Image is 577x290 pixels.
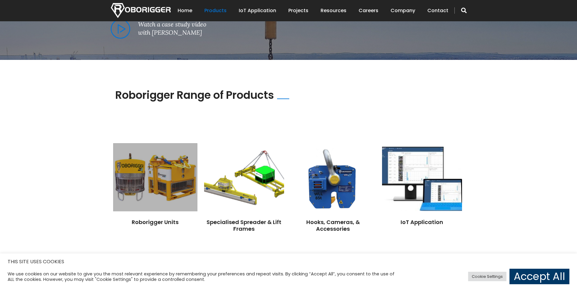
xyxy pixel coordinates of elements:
[509,269,569,284] a: Accept All
[8,271,401,282] div: We use cookies on our website to give you the most relevant experience by remembering your prefer...
[321,1,346,20] a: Resources
[427,1,448,20] a: Contact
[239,1,276,20] a: IoT Application
[401,218,443,226] a: IoT Application
[8,258,569,266] h5: THIS SITE USES COOKIES
[468,272,506,281] a: Cookie Settings
[115,89,274,102] h2: Roborigger Range of Products
[111,3,171,18] img: Nortech
[178,1,192,20] a: Home
[204,1,227,20] a: Products
[288,1,308,20] a: Projects
[306,218,360,233] a: Hooks, Cameras, & Accessories
[132,218,179,226] a: Roborigger Units
[391,1,415,20] a: Company
[111,19,206,36] a: Watch a case study videowith [PERSON_NAME]
[359,1,378,20] a: Careers
[207,218,281,233] a: Specialised Spreader & Lift Frames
